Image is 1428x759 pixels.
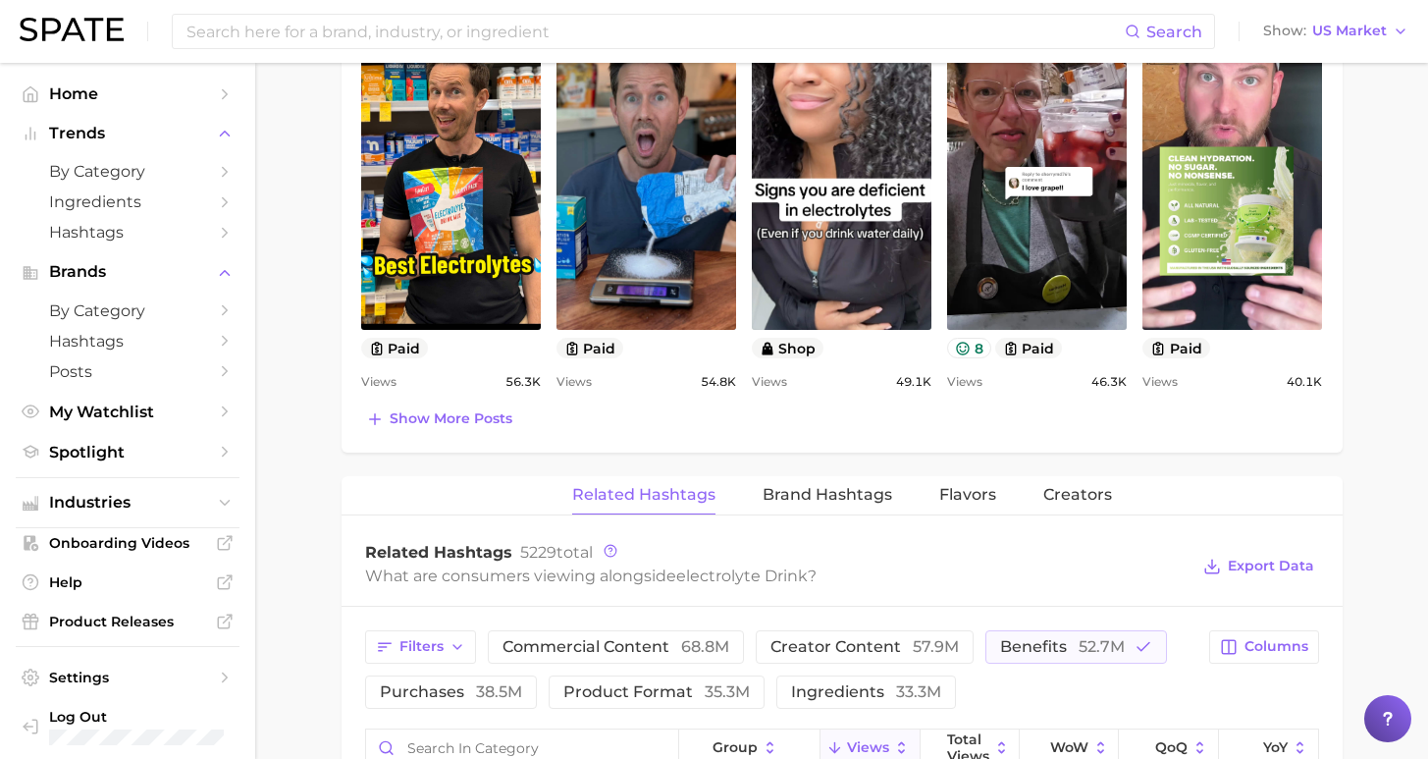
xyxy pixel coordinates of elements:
span: 56.3k [505,370,541,394]
span: 40.1k [1287,370,1322,394]
button: Export Data [1198,553,1318,580]
span: Creators [1043,486,1112,504]
button: Industries [16,488,239,517]
a: Hashtags [16,217,239,247]
span: My Watchlist [49,403,206,421]
span: benefits [1000,639,1125,655]
button: Filters [365,630,476,664]
span: Brands [49,263,206,281]
span: 54.8k [701,370,736,394]
span: 52.7m [1079,637,1125,656]
button: shop [752,338,824,358]
button: 8 [947,338,991,358]
button: paid [1142,338,1210,358]
span: Columns [1244,638,1308,655]
a: Spotlight [16,437,239,467]
span: Hashtags [49,223,206,242]
span: Trends [49,125,206,142]
span: group [713,739,758,755]
span: purchases [380,684,522,700]
button: Columns [1209,630,1318,664]
span: Views [947,370,982,394]
span: 38.5m [476,682,522,701]
span: Onboarding Videos [49,534,206,552]
span: ingredients [791,684,941,700]
a: Home [16,79,239,109]
span: Show more posts [390,410,512,427]
img: SPATE [20,18,124,41]
span: Spotlight [49,443,206,461]
span: total [520,543,593,562]
a: Ingredients [16,187,239,217]
a: Log out. Currently logged in with e-mail alyssa@spate.nyc. [16,702,239,751]
span: Product Releases [49,613,206,630]
span: WoW [1050,739,1088,755]
span: Help [49,573,206,591]
a: Posts [16,356,239,387]
span: Hashtags [49,332,206,351]
a: Help [16,568,239,597]
span: Views [847,739,889,755]
a: by Category [16,296,239,326]
span: Brand Hashtags [763,486,892,504]
span: Settings [49,669,206,686]
span: creator content [770,639,959,655]
a: My Watchlist [16,397,239,427]
span: by Category [49,162,206,181]
a: Hashtags [16,326,239,356]
span: Related Hashtags [572,486,715,504]
span: Ingredients [49,192,206,211]
span: Show [1263,26,1306,36]
button: paid [361,338,429,358]
span: Related Hashtags [365,543,512,562]
button: ShowUS Market [1258,19,1413,44]
a: Product Releases [16,607,239,636]
span: Home [49,84,206,103]
span: Views [752,370,787,394]
span: 57.9m [913,637,959,656]
span: 49.1k [896,370,931,394]
span: 46.3k [1091,370,1127,394]
button: Show more posts [361,406,517,433]
span: Views [1142,370,1178,394]
span: Flavors [939,486,996,504]
span: Industries [49,494,206,512]
span: by Category [49,301,206,320]
input: Search here for a brand, industry, or ingredient [185,15,1125,48]
span: 33.3m [896,682,941,701]
span: QoQ [1155,739,1188,755]
span: Posts [49,362,206,381]
span: US Market [1312,26,1387,36]
span: Views [361,370,397,394]
span: Views [556,370,592,394]
span: Filters [399,638,444,655]
span: 5229 [520,543,556,562]
span: Search [1146,23,1202,41]
a: by Category [16,156,239,187]
div: What are consumers viewing alongside ? [365,563,1190,589]
a: Settings [16,663,239,692]
button: Trends [16,119,239,148]
button: Brands [16,257,239,287]
span: electrolyte drink [676,567,808,585]
span: product format [563,684,750,700]
span: Log Out [49,708,224,726]
span: 68.8m [681,637,729,656]
span: Export Data [1228,558,1314,574]
button: paid [556,338,624,358]
span: 35.3m [705,682,750,701]
button: paid [995,338,1063,358]
a: Onboarding Videos [16,528,239,558]
span: YoY [1263,739,1288,755]
span: commercial content [502,639,729,655]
